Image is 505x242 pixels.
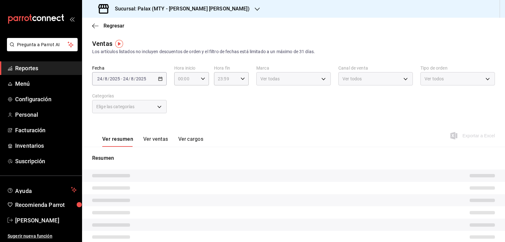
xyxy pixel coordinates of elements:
[69,16,74,22] button: open_drawer_menu
[128,76,130,81] span: /
[108,76,110,81] span: /
[256,66,331,70] label: Marca
[92,154,495,162] p: Resumen
[15,186,68,194] span: Ayuda
[115,40,123,48] img: Tooltip marker
[8,233,77,239] span: Sugerir nueva función
[4,46,78,53] a: Pregunta a Parrot AI
[102,136,203,147] div: navigation tabs
[174,66,209,70] label: Hora inicio
[260,76,280,82] span: Ver todas
[123,76,128,81] input: --
[121,76,122,81] span: -
[178,136,204,147] button: Ver cargos
[110,76,120,81] input: ----
[214,66,249,70] label: Hora fin
[136,76,146,81] input: ----
[15,126,77,134] span: Facturación
[92,39,112,48] div: Ventas
[15,110,77,119] span: Personal
[110,5,250,13] h3: Sucursal: Palax (MTY - [PERSON_NAME] [PERSON_NAME])
[103,76,104,81] span: /
[15,64,77,72] span: Reportes
[338,66,413,70] label: Canal de venta
[102,136,133,147] button: Ver resumen
[17,41,68,48] span: Pregunta a Parrot AI
[7,38,78,51] button: Pregunta a Parrot AI
[15,141,77,150] span: Inventarios
[104,23,124,29] span: Regresar
[15,79,77,88] span: Menú
[134,76,136,81] span: /
[92,48,495,55] div: Los artículos listados no incluyen descuentos de orden y el filtro de fechas está limitado a un m...
[131,76,134,81] input: --
[92,66,167,70] label: Fecha
[15,95,77,103] span: Configuración
[15,201,77,209] span: Recomienda Parrot
[96,103,135,110] span: Elige las categorías
[420,66,495,70] label: Tipo de orden
[15,216,77,225] span: [PERSON_NAME]
[97,76,103,81] input: --
[104,76,108,81] input: --
[143,136,168,147] button: Ver ventas
[342,76,362,82] span: Ver todos
[425,76,444,82] span: Ver todos
[92,94,167,98] label: Categorías
[15,157,77,165] span: Suscripción
[92,23,124,29] button: Regresar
